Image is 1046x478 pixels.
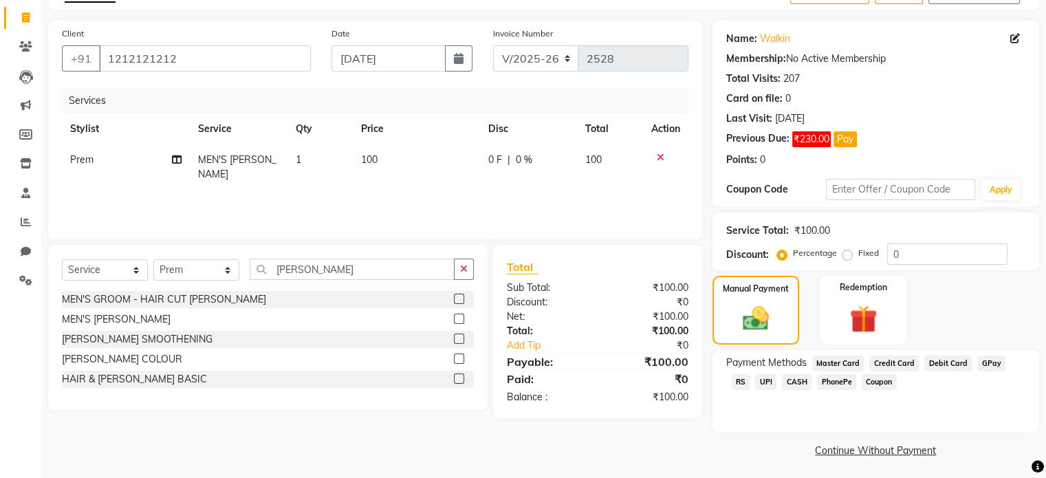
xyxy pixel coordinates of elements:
[296,153,301,166] span: 1
[726,248,769,262] div: Discount:
[598,354,699,370] div: ₹100.00
[760,153,765,167] div: 0
[793,247,837,259] label: Percentage
[508,153,510,167] span: |
[62,372,207,387] div: HAIR & [PERSON_NAME] BASIC
[981,180,1020,200] button: Apply
[497,324,598,338] div: Total:
[726,356,807,370] span: Payment Methods
[726,91,783,106] div: Card on file:
[353,113,480,144] th: Price
[62,352,182,367] div: [PERSON_NAME] COLOUR
[62,45,100,72] button: +91
[614,338,698,353] div: ₹0
[598,371,699,387] div: ₹0
[840,281,887,294] label: Redemption
[726,224,789,238] div: Service Total:
[792,131,831,147] span: ₹230.00
[99,45,311,72] input: Search by Name/Mobile/Email/Code
[331,28,350,40] label: Date
[858,247,879,259] label: Fixed
[598,281,699,295] div: ₹100.00
[190,113,287,144] th: Service
[862,374,897,390] span: Coupon
[726,52,786,66] div: Membership:
[826,179,976,200] input: Enter Offer / Coupon Code
[361,153,378,166] span: 100
[577,113,643,144] th: Total
[62,312,171,327] div: MEN'S [PERSON_NAME]
[782,374,811,390] span: CASH
[726,131,789,147] div: Previous Due:
[198,153,276,180] span: MEN'S [PERSON_NAME]
[726,52,1025,66] div: No Active Membership
[598,295,699,309] div: ₹0
[62,28,84,40] label: Client
[497,371,598,387] div: Paid:
[794,224,830,238] div: ₹100.00
[63,88,699,113] div: Services
[732,374,750,390] span: RS
[841,302,886,336] img: _gift.svg
[869,356,919,371] span: Credit Card
[497,295,598,309] div: Discount:
[62,113,190,144] th: Stylist
[783,72,800,86] div: 207
[924,356,972,371] span: Debit Card
[760,32,790,46] a: Walkin
[70,153,94,166] span: Prem
[493,28,553,40] label: Invoice Number
[585,153,602,166] span: 100
[497,354,598,370] div: Payable:
[726,32,757,46] div: Name:
[817,374,856,390] span: PhonePe
[723,283,789,295] label: Manual Payment
[833,131,857,147] button: Pay
[726,111,772,126] div: Last Visit:
[734,303,777,334] img: _cash.svg
[598,390,699,404] div: ₹100.00
[598,309,699,324] div: ₹100.00
[497,281,598,295] div: Sub Total:
[497,338,614,353] a: Add Tip
[62,292,266,307] div: MEN'S GROOM - HAIR CUT [PERSON_NAME]
[497,390,598,404] div: Balance :
[598,324,699,338] div: ₹100.00
[516,153,532,167] span: 0 %
[726,182,826,197] div: Coupon Code
[812,356,864,371] span: Master Card
[715,444,1036,458] a: Continue Without Payment
[287,113,353,144] th: Qty
[250,259,455,280] input: Search or Scan
[755,374,776,390] span: UPI
[507,260,538,274] span: Total
[62,332,213,347] div: [PERSON_NAME] SMOOTHENING
[488,153,502,167] span: 0 F
[497,309,598,324] div: Net:
[726,72,781,86] div: Total Visits:
[726,153,757,167] div: Points:
[977,356,1005,371] span: GPay
[480,113,577,144] th: Disc
[643,113,688,144] th: Action
[775,111,805,126] div: [DATE]
[785,91,791,106] div: 0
